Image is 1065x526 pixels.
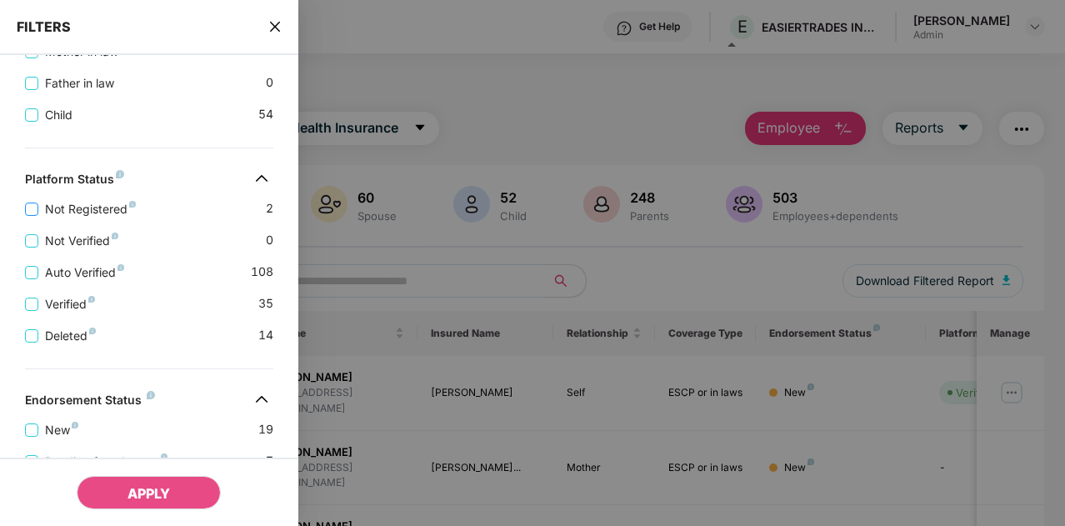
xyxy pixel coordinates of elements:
[88,296,95,303] img: svg+xml;base64,PHN2ZyB4bWxucz0iaHR0cDovL3d3dy53My5vcmcvMjAwMC9zdmciIHdpZHRoPSI4IiBoZWlnaHQ9IjgiIH...
[38,200,142,218] span: Not Registered
[38,106,79,124] span: Child
[38,232,125,250] span: Not Verified
[266,452,273,471] span: 7
[258,326,273,345] span: 14
[38,74,121,93] span: Father in law
[25,393,155,413] div: Endorsement Status
[266,73,273,93] span: 0
[258,294,273,313] span: 35
[266,199,273,218] span: 2
[251,263,273,282] span: 108
[25,172,124,192] div: Platform Status
[117,264,124,271] img: svg+xml;base64,PHN2ZyB4bWxucz0iaHR0cDovL3d3dy53My5vcmcvMjAwMC9zdmciIHdpZHRoPSI4IiBoZWlnaHQ9IjgiIH...
[38,327,102,345] span: Deleted
[258,420,273,439] span: 19
[38,295,102,313] span: Verified
[248,165,275,192] img: svg+xml;base64,PHN2ZyB4bWxucz0iaHR0cDovL3d3dy53My5vcmcvMjAwMC9zdmciIHdpZHRoPSIzMiIgaGVpZ2h0PSIzMi...
[248,386,275,413] img: svg+xml;base64,PHN2ZyB4bWxucz0iaHR0cDovL3d3dy53My5vcmcvMjAwMC9zdmciIHdpZHRoPSIzMiIgaGVpZ2h0PSIzMi...
[112,233,118,239] img: svg+xml;base64,PHN2ZyB4bWxucz0iaHR0cDovL3d3dy53My5vcmcvMjAwMC9zdmciIHdpZHRoPSI4IiBoZWlnaHQ9IjgiIH...
[129,201,136,208] img: svg+xml;base64,PHN2ZyB4bWxucz0iaHR0cDovL3d3dy53My5vcmcvMjAwMC9zdmciIHdpZHRoPSI4IiBoZWlnaHQ9IjgiIH...
[127,485,170,502] span: APPLY
[116,170,124,178] img: svg+xml;base64,PHN2ZyB4bWxucz0iaHR0cDovL3d3dy53My5vcmcvMjAwMC9zdmciIHdpZHRoPSI4IiBoZWlnaHQ9IjgiIH...
[268,18,282,35] span: close
[77,476,221,509] button: APPLY
[147,391,155,399] img: svg+xml;base64,PHN2ZyB4bWxucz0iaHR0cDovL3d3dy53My5vcmcvMjAwMC9zdmciIHdpZHRoPSI4IiBoZWlnaHQ9IjgiIH...
[161,453,167,460] img: svg+xml;base64,PHN2ZyB4bWxucz0iaHR0cDovL3d3dy53My5vcmcvMjAwMC9zdmciIHdpZHRoPSI4IiBoZWlnaHQ9IjgiIH...
[38,421,85,439] span: New
[17,18,71,35] span: FILTERS
[89,328,96,334] img: svg+xml;base64,PHN2ZyB4bWxucz0iaHR0cDovL3d3dy53My5vcmcvMjAwMC9zdmciIHdpZHRoPSI4IiBoZWlnaHQ9IjgiIH...
[72,422,78,428] img: svg+xml;base64,PHN2ZyB4bWxucz0iaHR0cDovL3d3dy53My5vcmcvMjAwMC9zdmciIHdpZHRoPSI4IiBoZWlnaHQ9IjgiIH...
[38,263,131,282] span: Auto Verified
[258,105,273,124] span: 54
[266,231,273,250] span: 0
[38,453,174,471] span: Pending from Insurer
